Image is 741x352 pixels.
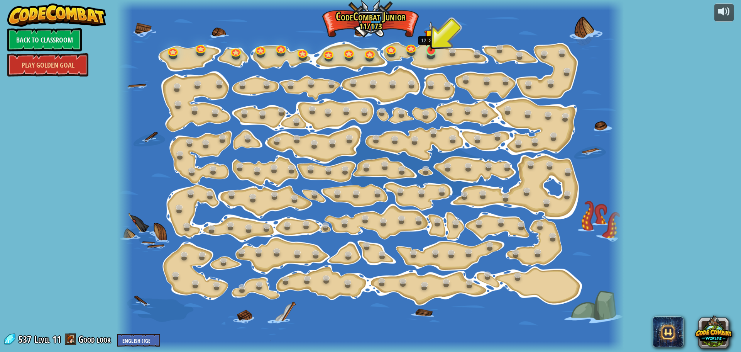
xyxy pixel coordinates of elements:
button: Adjust volume [714,3,734,22]
span: 11 [52,333,61,345]
a: Good look [78,333,113,345]
img: CodeCombat - Learn how to code by playing a game [7,3,106,27]
span: Level [34,333,50,346]
span: 537 [19,333,34,345]
a: Back to Classroom [7,28,82,51]
img: level-banner-started.png [424,21,437,51]
a: Play Golden Goal [7,53,88,77]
